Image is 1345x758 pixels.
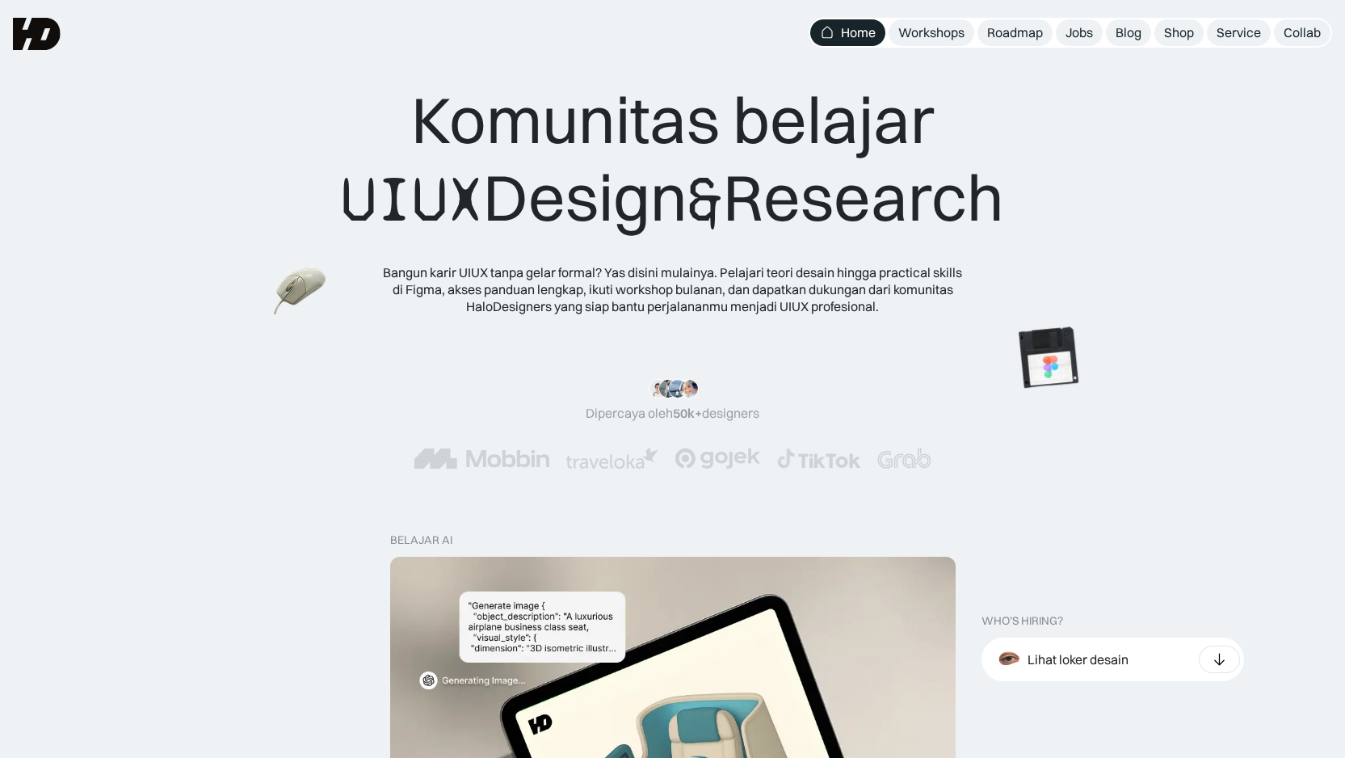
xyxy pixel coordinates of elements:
div: Roadmap [987,24,1043,41]
div: Shop [1164,24,1194,41]
div: Dipercaya oleh designers [586,405,759,422]
div: Service [1217,24,1261,41]
div: WHO’S HIRING? [981,614,1063,628]
span: UIUX [341,161,483,238]
span: & [687,161,723,238]
a: Jobs [1056,19,1103,46]
div: Jobs [1065,24,1093,41]
a: Collab [1274,19,1330,46]
a: Workshops [889,19,974,46]
span: 50k+ [673,405,702,421]
a: Blog [1106,19,1151,46]
a: Service [1207,19,1271,46]
div: Blog [1116,24,1141,41]
div: Lihat loker desain [1028,651,1129,668]
div: Collab [1284,24,1321,41]
div: Komunitas belajar Design Research [341,81,1004,238]
a: Roadmap [977,19,1053,46]
div: Home [841,24,876,41]
div: belajar ai [390,533,452,547]
a: Home [810,19,885,46]
div: Bangun karir UIUX tanpa gelar formal? Yas disini mulainya. Pelajari teori desain hingga practical... [382,264,964,314]
div: Workshops [898,24,965,41]
a: Shop [1154,19,1204,46]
